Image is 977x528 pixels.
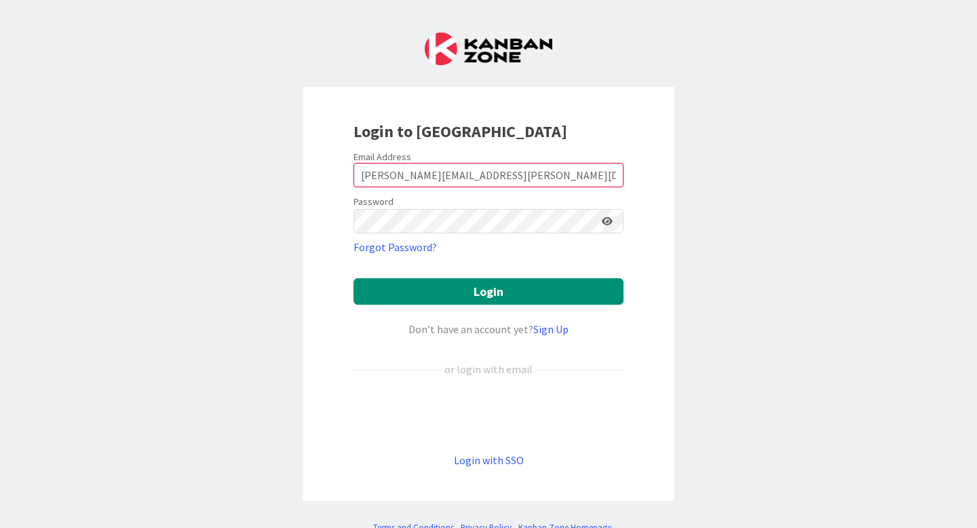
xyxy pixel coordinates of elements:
[353,195,394,209] label: Password
[353,239,437,255] a: Forgot Password?
[533,322,569,336] a: Sign Up
[353,321,624,337] div: Don’t have an account yet?
[353,278,624,305] button: Login
[454,453,524,467] a: Login with SSO
[425,33,552,65] img: Kanban Zone
[353,121,567,142] b: Login to [GEOGRAPHIC_DATA]
[353,151,411,163] label: Email Address
[347,400,630,430] iframe: Sign in with Google Button
[441,361,536,377] div: or login with email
